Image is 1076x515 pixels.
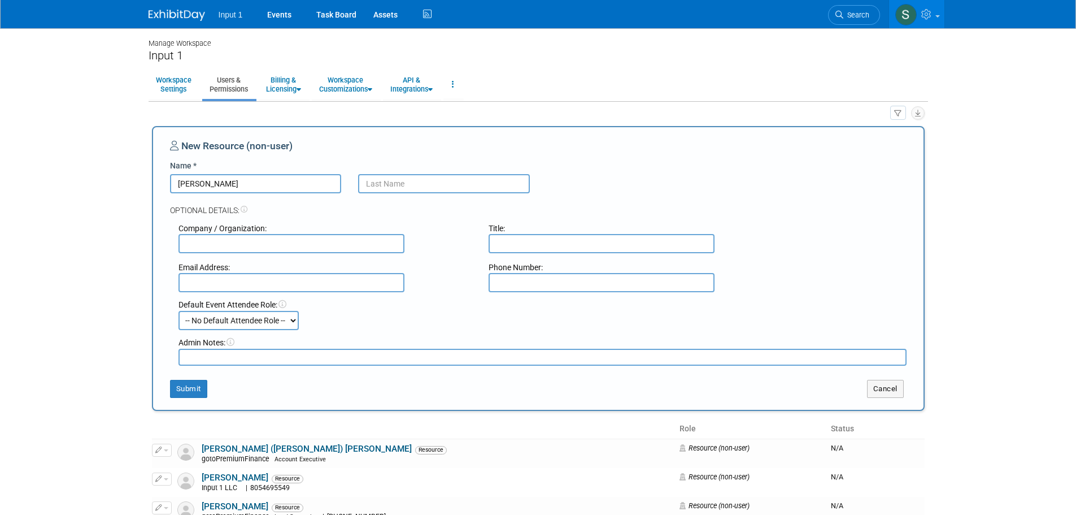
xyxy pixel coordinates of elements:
a: Billing &Licensing [259,71,308,98]
span: N/A [831,473,843,481]
a: Search [828,5,880,25]
span: Input 1 [219,10,243,19]
div: Default Event Attendee Role: [178,299,907,310]
span: 8054695549 [247,484,293,492]
div: New Resource (non-user) [170,139,907,160]
span: Resource [272,504,303,512]
a: [PERSON_NAME] [202,473,268,483]
a: API &Integrations [383,71,440,98]
img: Susan Stout [895,4,917,25]
span: Input 1 LLC [202,484,241,492]
span: Resource (non-user) [679,444,750,452]
th: Status [826,419,924,439]
button: Cancel [867,380,904,398]
span: | [246,484,247,492]
input: First Name [170,174,342,193]
span: N/A [831,444,843,452]
img: Resource [177,473,194,490]
input: Last Name [358,174,530,193]
div: Title: [489,223,782,234]
a: Users &Permissions [202,71,255,98]
img: Resource [177,444,194,461]
div: Manage Workspace [149,28,928,49]
a: WorkspaceCustomizations [312,71,380,98]
a: [PERSON_NAME] ([PERSON_NAME]) [PERSON_NAME] [202,444,412,454]
span: gotoPremiumFinance [202,455,273,463]
span: Search [843,11,869,19]
label: Name * [170,160,197,171]
div: Input 1 [149,49,928,63]
div: Phone Number: [489,262,782,273]
span: Resource [272,475,303,483]
div: Admin Notes: [178,337,907,348]
span: Resource [415,446,447,454]
div: Company / Organization: [178,223,472,234]
a: WorkspaceSettings [149,71,199,98]
div: Email Address: [178,262,472,273]
button: Submit [170,380,207,398]
span: Resource (non-user) [679,473,750,481]
span: Account Executive [275,456,326,463]
th: Role [675,419,826,439]
span: N/A [831,501,843,510]
div: Optional Details: [170,193,907,216]
span: Resource (non-user) [679,501,750,510]
img: ExhibitDay [149,10,205,21]
a: [PERSON_NAME] [202,501,268,512]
